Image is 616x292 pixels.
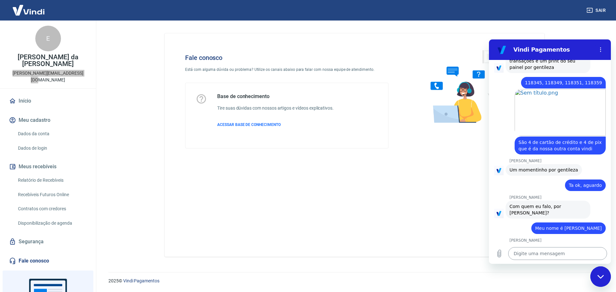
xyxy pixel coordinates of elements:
[15,202,88,215] a: Contratos com credores
[217,122,281,127] span: ACESSAR BASE DE CONHECIMENTO
[217,122,334,128] a: ACESSAR BASE DE CONHECIMENTO
[8,113,88,127] button: Meu cadastro
[185,54,389,62] h4: Fale conosco
[185,67,389,72] p: Está com alguma dúvida ou problema? Utilize os canais abaixo para falar com nossa equipe de atend...
[15,127,88,140] a: Dados da conta
[585,4,608,16] button: Sair
[15,188,88,201] a: Recebíveis Futuros Online
[15,174,88,187] a: Relatório de Recebíveis
[489,39,611,264] iframe: Janela de mensagens
[108,278,601,284] p: 2025 ©
[8,254,88,268] a: Fale conosco
[590,266,611,287] iframe: Botão para abrir a janela de mensagens, conversa em andamento
[5,54,91,67] p: [PERSON_NAME] da [PERSON_NAME]
[217,105,334,112] h6: Tire suas dúvidas com nossos artigos e vídeos explicativos.
[5,70,91,83] p: [PERSON_NAME][EMAIL_ADDRESS][DOMAIN_NAME]
[217,93,334,100] h5: Base de conhecimento
[15,142,88,155] a: Dados de login
[8,160,88,174] button: Meus recebíveis
[123,278,159,283] a: Vindi Pagamentos
[15,217,88,230] a: Disponibilização de agenda
[8,94,88,108] a: Início
[8,235,88,249] a: Segurança
[35,26,61,51] div: E
[8,0,49,20] img: Vindi
[418,44,515,129] img: Fale conosco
